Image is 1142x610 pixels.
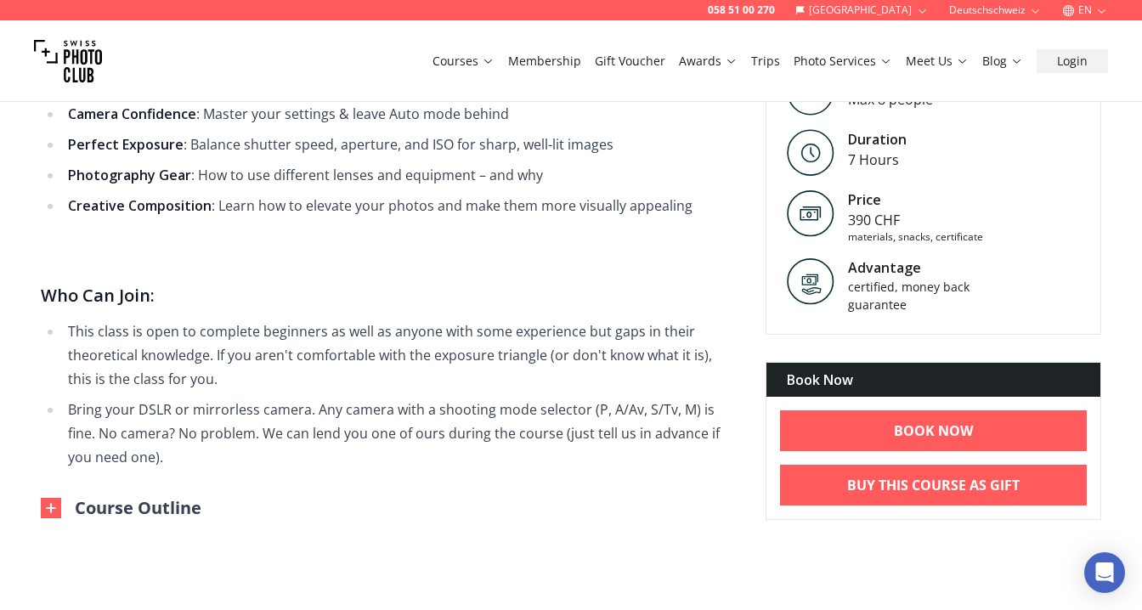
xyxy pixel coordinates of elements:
[68,196,212,215] strong: Creative Composition
[672,49,744,73] button: Awards
[588,49,672,73] button: Gift Voucher
[1084,552,1125,593] div: Open Intercom Messenger
[41,282,738,309] h3: Who Can Join:
[894,421,973,441] b: BOOK NOW
[63,319,738,391] li: This class is open to complete beginners as well as anyone with some experience but gaps in their...
[68,104,196,123] strong: Camera Confidence
[432,53,495,70] a: Courses
[68,166,191,184] strong: Photography Gear
[848,257,992,278] div: Advantage
[787,189,834,237] img: Price
[63,102,738,126] li: : Master your settings & leave Auto mode behind
[848,230,983,244] div: materials, snacks, certificate
[766,363,1100,397] div: Book Now
[848,189,983,210] div: Price
[68,135,184,154] strong: Perfect Exposure
[787,49,899,73] button: Photo Services
[501,49,588,73] button: Membership
[679,53,738,70] a: Awards
[34,27,102,95] img: Swiss photo club
[847,475,1020,495] b: Buy This Course As Gift
[982,53,1023,70] a: Blog
[899,49,975,73] button: Meet Us
[848,150,907,170] div: 7 Hours
[508,53,581,70] a: Membership
[41,496,201,520] button: Course Outline
[63,133,738,156] li: : Balance shutter speed, aperture, and ISO for sharp, well-lit images
[1037,49,1108,73] button: Login
[848,278,992,313] div: certified, money back guarantee
[906,53,969,70] a: Meet Us
[787,257,834,305] img: Advantage
[794,53,892,70] a: Photo Services
[426,49,501,73] button: Courses
[41,498,61,518] img: Outline Close
[595,53,665,70] a: Gift Voucher
[63,398,738,469] li: Bring your DSLR or mirrorless camera. Any camera with a shooting mode selector (P, A/Av, S/Tv, M)...
[780,410,1087,451] a: BOOK NOW
[63,163,738,187] li: : How to use different lenses and equipment – and why
[751,53,780,70] a: Trips
[848,210,983,230] div: 390 CHF
[708,3,775,17] a: 058 51 00 270
[975,49,1030,73] button: Blog
[780,465,1087,506] a: Buy This Course As Gift
[744,49,787,73] button: Trips
[848,129,907,150] div: Duration
[63,194,738,217] li: : Learn how to elevate your photos and make them more visually appealing
[787,129,834,176] img: Level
